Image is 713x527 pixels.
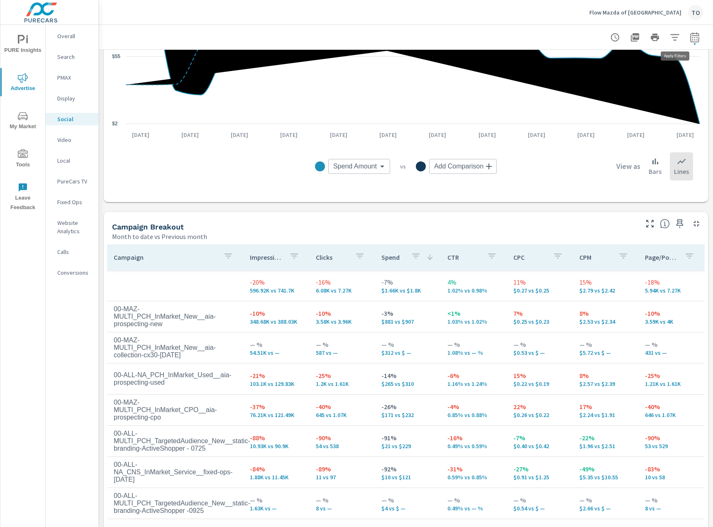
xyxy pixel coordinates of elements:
[57,177,92,185] p: PureCars TV
[674,166,689,176] p: Lines
[57,248,92,256] p: Calls
[579,505,632,512] p: $2.66 vs $ —
[381,495,434,505] p: — %
[381,474,434,481] p: $10 vs $121
[645,371,698,381] p: -25%
[513,277,566,287] p: 11%
[3,149,43,170] span: Tools
[645,464,698,474] p: -83%
[316,287,369,294] p: 6,084 vs 7,272
[46,175,98,188] div: PureCars TV
[112,232,207,242] p: Month to date vs Previous month
[688,5,703,20] div: TO
[645,495,698,505] p: — %
[643,217,657,230] button: Make Fullscreen
[250,308,303,318] p: -10%
[627,29,643,46] button: "Export Report to PDF"
[46,154,98,167] div: Local
[513,371,566,381] p: 15%
[381,318,434,325] p: $881 vs $907
[513,433,566,443] p: -7%
[649,166,662,176] p: Bars
[579,381,632,387] p: $2.57 vs $2.39
[316,443,369,449] p: 54 vs 538
[3,73,43,93] span: Advertise
[579,474,632,481] p: $5.35 vs $10.55
[616,162,640,171] h6: View as
[513,339,566,349] p: — %
[645,402,698,412] p: -40%
[381,443,434,449] p: $21 vs $229
[579,253,612,261] p: CPM
[645,318,698,325] p: 3,586 vs 3,998
[381,464,434,474] p: -92%
[645,339,698,349] p: — %
[447,505,500,512] p: 0.49% vs — %
[447,402,500,412] p: -4%
[447,443,500,449] p: 0.49% vs 0.59%
[328,159,390,174] div: Spend Amount
[57,268,92,277] p: Conversions
[579,287,632,294] p: $2.79 vs $2.42
[381,402,434,412] p: -26%
[671,131,700,139] p: [DATE]
[114,253,217,261] p: Campaign
[686,29,703,46] button: Select Date Range
[434,162,483,171] span: Add Comparison
[46,51,98,63] div: Search
[447,349,500,356] p: 1.08% vs — %
[579,495,632,505] p: — %
[381,505,434,512] p: $4 vs $ —
[645,443,698,449] p: 53 vs 529
[390,163,416,170] p: vs
[333,162,377,171] span: Spend Amount
[316,505,369,512] p: 8 vs —
[645,277,698,287] p: -18%
[374,131,403,139] p: [DATE]
[107,299,243,334] td: 00-MAZ-MULTI_PCH_InMarket_New__aia-prospecting-new
[126,131,155,139] p: [DATE]
[316,308,369,318] p: -10%
[447,412,500,418] p: 0.85% vs 0.88%
[645,412,698,418] p: 646 vs 1,074
[316,474,369,481] p: 11 vs 97
[46,217,98,237] div: Website Analytics
[513,253,546,261] p: CPC
[250,318,303,325] p: 348,678 vs 388,031
[513,412,566,418] p: $0.26 vs $0.22
[513,464,566,474] p: -27%
[57,53,92,61] p: Search
[513,474,566,481] p: $0.91 vs $1.25
[645,381,698,387] p: 1,210 vs 1,614
[3,183,43,212] span: Leave Feedback
[645,349,698,356] p: 431 vs —
[381,412,434,418] p: $171 vs $232
[250,371,303,381] p: -21%
[324,131,353,139] p: [DATE]
[250,277,303,287] p: -20%
[381,433,434,443] p: -91%
[645,505,698,512] p: 8 vs —
[46,266,98,279] div: Conversions
[250,474,303,481] p: 1,876 vs 11,447
[447,474,500,481] p: 0.59% vs 0.85%
[447,253,480,261] p: CTR
[57,115,92,123] p: Social
[513,505,566,512] p: $0.54 vs $ —
[316,412,369,418] p: 645 vs 1,071
[513,443,566,449] p: $0.40 vs $0.42
[316,277,369,287] p: -16%
[645,474,698,481] p: 10 vs 58
[316,371,369,381] p: -25%
[513,402,566,412] p: 22%
[46,134,98,146] div: Video
[274,131,303,139] p: [DATE]
[250,287,303,294] p: 596,922 vs 741,700
[107,392,243,428] td: 00-MAZ-MULTI_PCH_InMarket_CPO__aia-prospecting-cpo
[381,287,434,294] p: $1,665 vs $1,798
[447,381,500,387] p: 1.16% vs 1.24%
[57,136,92,144] p: Video
[513,349,566,356] p: $0.53 vs $ —
[250,464,303,474] p: -84%
[46,196,98,208] div: Fixed Ops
